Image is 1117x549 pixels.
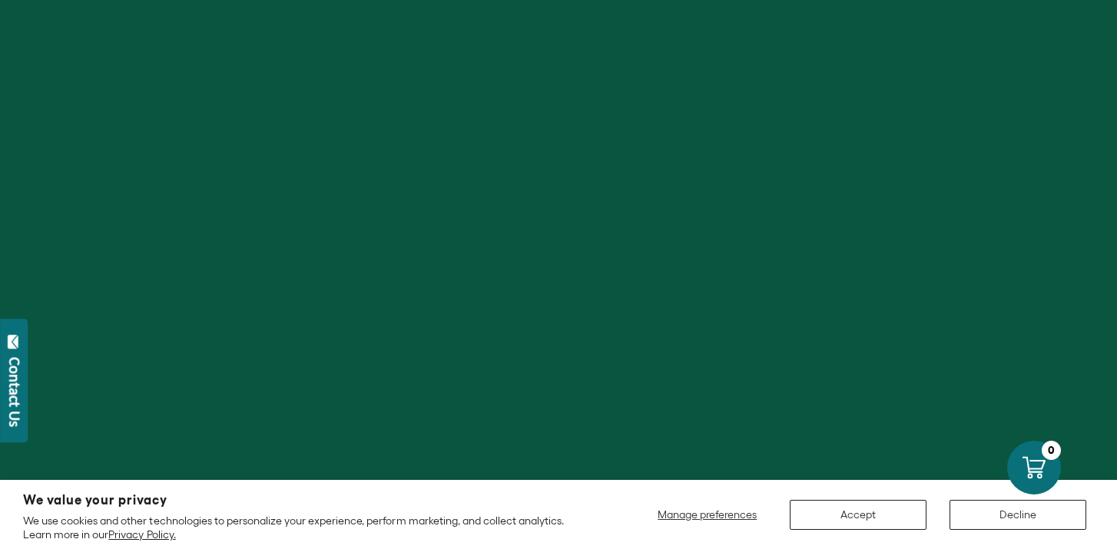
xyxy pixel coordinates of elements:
[23,494,595,507] h2: We value your privacy
[7,357,22,427] div: Contact Us
[950,500,1086,530] button: Decline
[23,514,595,541] p: We use cookies and other technologies to personalize your experience, perform marketing, and coll...
[658,508,757,521] span: Manage preferences
[108,528,175,541] a: Privacy Policy.
[790,500,926,530] button: Accept
[1042,441,1061,460] div: 0
[648,500,767,530] button: Manage preferences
